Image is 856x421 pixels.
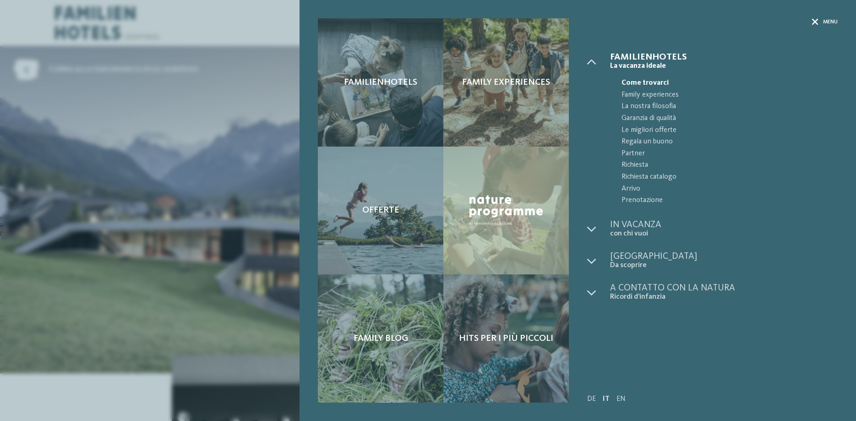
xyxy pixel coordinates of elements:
[610,148,838,160] a: Partner
[622,195,838,207] span: Prenotazione
[610,252,838,270] a: [GEOGRAPHIC_DATA] Da scoprire
[354,333,408,344] span: Family Blog
[610,53,838,71] a: Familienhotels La vacanza ideale
[622,125,838,137] span: Le migliori offerte
[610,89,838,101] a: Family experiences
[610,252,838,261] span: [GEOGRAPHIC_DATA]
[344,77,417,88] span: Familienhotels
[318,274,443,403] a: Il nostro family hotel a Sesto, il vostro rifugio sulle Dolomiti. Family Blog
[610,183,838,195] a: Arrivo
[610,136,838,148] a: Regala un buono
[610,77,838,89] a: Come trovarci
[318,18,443,147] a: Il nostro family hotel a Sesto, il vostro rifugio sulle Dolomiti. Familienhotels
[622,171,838,183] span: Richiesta catalogo
[610,284,838,301] a: A contatto con la natura Ricordi d’infanzia
[443,147,569,275] a: Il nostro family hotel a Sesto, il vostro rifugio sulle Dolomiti. Nature Programme
[603,395,610,403] a: IT
[622,101,838,113] span: La nostra filosofia
[318,147,443,275] a: Il nostro family hotel a Sesto, il vostro rifugio sulle Dolomiti. Offerte
[610,220,838,238] a: In vacanza con chi vuoi
[622,77,838,89] span: Come trovarci
[362,205,399,216] span: Offerte
[610,101,838,113] a: La nostra filosofia
[459,333,553,344] span: Hits per i più piccoli
[610,62,838,71] span: La vacanza ideale
[610,53,838,62] span: Familienhotels
[622,159,838,171] span: Richiesta
[466,192,546,228] img: Nature Programme
[622,136,838,148] span: Regala un buono
[610,125,838,137] a: Le migliori offerte
[587,395,596,403] a: DE
[462,77,550,88] span: Family experiences
[610,113,838,125] a: Garanzia di qualità
[610,230,838,238] span: con chi vuoi
[622,89,838,101] span: Family experiences
[622,113,838,125] span: Garanzia di qualità
[443,274,569,403] a: Il nostro family hotel a Sesto, il vostro rifugio sulle Dolomiti. Hits per i più piccoli
[823,18,838,26] span: Menu
[443,18,569,147] a: Il nostro family hotel a Sesto, il vostro rifugio sulle Dolomiti. Family experiences
[610,171,838,183] a: Richiesta catalogo
[610,220,838,230] span: In vacanza
[610,293,838,301] span: Ricordi d’infanzia
[610,195,838,207] a: Prenotazione
[610,261,838,270] span: Da scoprire
[622,148,838,160] span: Partner
[610,284,838,293] span: A contatto con la natura
[610,159,838,171] a: Richiesta
[622,183,838,195] span: Arrivo
[616,395,626,403] a: EN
